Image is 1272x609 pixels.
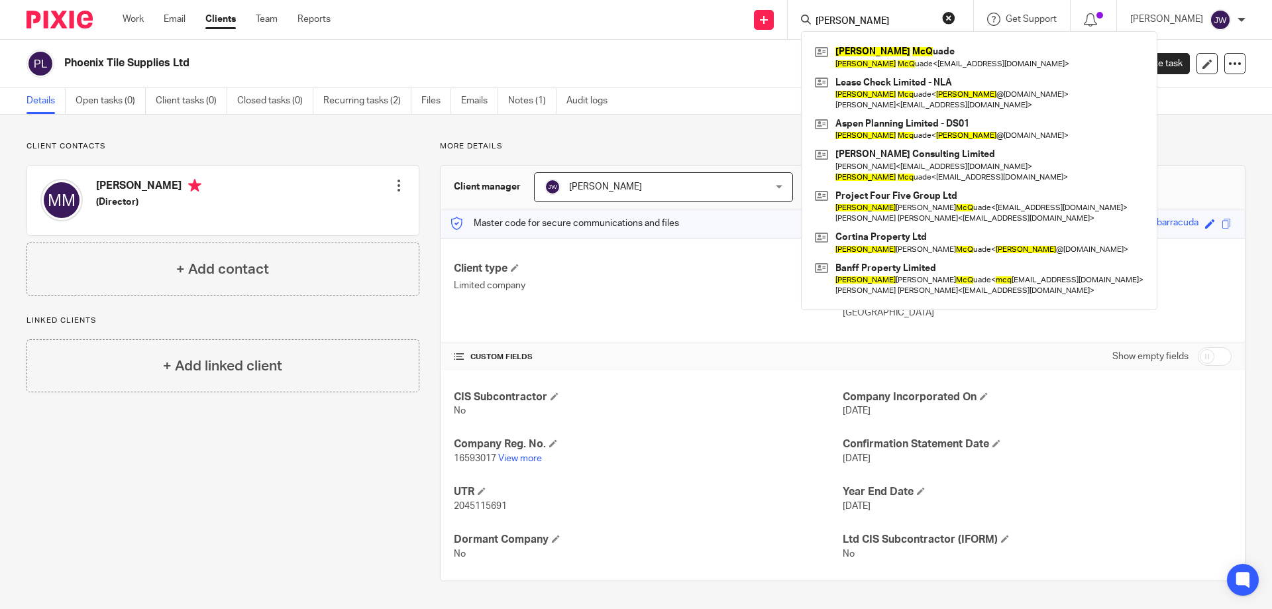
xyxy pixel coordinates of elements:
label: Show empty fields [1112,350,1189,363]
a: Email [164,13,185,26]
p: Client contacts [26,141,419,152]
input: Search [814,16,933,28]
h4: CIS Subcontractor [454,390,843,404]
span: No [454,406,466,415]
a: Open tasks (0) [76,88,146,114]
h4: Ltd CIS Subcontractor (IFORM) [843,533,1232,547]
span: No [843,549,855,559]
p: [PERSON_NAME] [1130,13,1203,26]
h4: + Add contact [176,259,269,280]
h2: Phoenix Tile Supplies Ltd [64,56,887,70]
img: svg%3E [26,50,54,78]
button: Clear [942,11,955,25]
span: [PERSON_NAME] [569,182,642,192]
span: Get Support [1006,15,1057,24]
a: Client tasks (0) [156,88,227,114]
h4: Company Reg. No. [454,437,843,451]
h4: UTR [454,485,843,499]
h4: Company Incorporated On [843,390,1232,404]
a: Closed tasks (0) [237,88,313,114]
h5: (Director) [96,195,201,209]
span: [DATE] [843,502,871,511]
a: Details [26,88,66,114]
a: Clients [205,13,236,26]
a: Notes (1) [508,88,556,114]
h3: Client manager [454,180,521,194]
a: Files [421,88,451,114]
img: svg%3E [1210,9,1231,30]
h4: Client type [454,262,843,276]
span: 16593017 [454,454,496,463]
span: [DATE] [843,406,871,415]
p: Linked clients [26,315,419,326]
h4: Dormant Company [454,533,843,547]
a: Reports [297,13,331,26]
a: Work [123,13,144,26]
a: Recurring tasks (2) [323,88,411,114]
h4: CUSTOM FIELDS [454,352,843,362]
a: Emails [461,88,498,114]
h4: Year End Date [843,485,1232,499]
img: svg%3E [545,179,560,195]
img: svg%3E [40,179,83,221]
p: [GEOGRAPHIC_DATA] [843,306,1232,319]
span: 2045115691 [454,502,507,511]
p: Master code for secure communications and files [450,217,679,230]
span: No [454,549,466,559]
a: Audit logs [566,88,617,114]
h4: + Add linked client [163,356,282,376]
i: Primary [188,179,201,192]
h4: [PERSON_NAME] [96,179,201,195]
p: More details [440,141,1245,152]
h4: Confirmation Statement Date [843,437,1232,451]
p: Limited company [454,279,843,292]
img: Pixie [26,11,93,28]
span: [DATE] [843,454,871,463]
a: View more [498,454,542,463]
a: Team [256,13,278,26]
